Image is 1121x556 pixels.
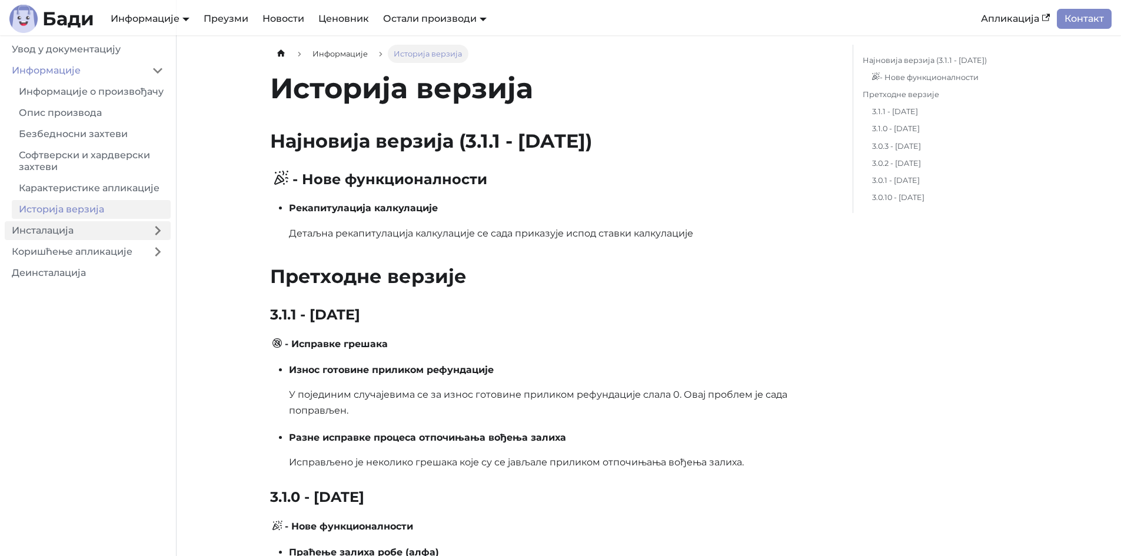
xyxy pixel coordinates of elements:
[270,488,834,506] h3: 3.1.0 - [DATE]
[12,82,171,101] a: Информације о произвођачу
[1057,9,1112,29] a: Контакт
[872,140,1019,152] a: 3.0.3 - [DATE]
[12,104,171,122] a: Опис производа
[872,122,1019,135] a: 3.1.0 - [DATE]
[270,521,834,533] h4: - Нове функционалности
[12,125,171,144] a: Безбедносни захтеви
[270,71,834,106] h1: Историја верзија
[872,71,1019,84] a: - Нове функционалности
[872,157,1019,169] a: 3.0.2 - [DATE]
[270,306,834,324] h3: 3.1.1 - [DATE]
[270,338,834,351] h4: - Исправке грешака
[872,191,1019,204] a: 3.0.10 - [DATE]
[270,129,834,153] h2: Најновија верзија (3.1.1 - [DATE])
[974,9,1057,29] a: Апликација
[270,171,834,189] h3: - Нове функционалности
[289,432,566,443] strong: Разне исправке процеса отпочињања вођења залиха
[289,455,834,470] p: Исправљено је неколико грешака које су се јављале приликом отпочињања вођења залиха.
[255,9,311,29] a: Новости
[42,9,94,28] b: Бади
[289,226,834,241] p: Детаљна рекапитулација калкулације се сада приказује испод ставки калкулације
[5,242,145,261] a: Коришћење апликације
[270,45,834,63] nav: Breadcrumbs
[388,45,468,63] span: Историја верзија
[270,265,834,288] h2: Претходне верзије
[383,13,487,24] a: Остали производи
[312,49,368,58] span: Информације
[289,202,438,214] strong: Рекапитулација калкулације
[5,221,145,240] a: Инсталација
[12,200,171,219] a: Историја верзија
[9,5,94,33] a: ЛогоБади
[863,88,1023,101] a: Претходне верзије
[289,364,494,375] strong: Износ готовине приликом рефундације
[270,45,292,63] a: Home page
[307,45,374,63] a: Информације
[863,54,1023,66] a: Најновија верзија (3.1.1 - [DATE])
[111,13,189,24] a: Информације
[197,9,255,29] a: Преузми
[12,179,171,198] a: Карактеристике апликације
[12,146,171,177] a: Софтверски и хардверски захтеви
[145,242,171,261] button: Expand sidebar category 'Коришћење апликације'
[145,61,171,80] button: Collapse sidebar category 'Информације'
[872,105,1019,118] a: 3.1.1 - [DATE]
[5,264,171,282] a: Деинсталација
[311,9,376,29] a: Ценовник
[5,40,171,59] a: Увод у документацију
[145,221,171,240] button: Expand sidebar category 'Инсталација'
[872,174,1019,187] a: 3.0.1 - [DATE]
[9,5,38,33] img: Лого
[289,387,834,418] p: У појединим случајевима се за износ готовине приликом рефундације слала 0. Овај проблем је сада п...
[5,61,145,80] a: Информације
